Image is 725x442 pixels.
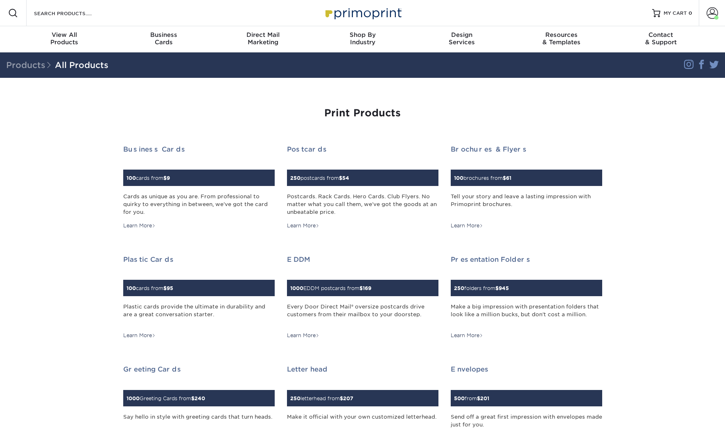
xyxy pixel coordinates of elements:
[454,395,465,401] span: 500
[126,395,205,401] small: Greeting Cards from
[55,60,108,70] a: All Products
[123,107,602,119] h1: Print Products
[213,26,313,52] a: Direct MailMarketing
[506,175,511,181] span: 61
[290,285,303,291] span: 1000
[287,145,438,153] h2: Postcards
[287,222,319,229] div: Learn More
[611,31,711,46] div: & Support
[451,332,483,339] div: Learn More
[287,193,438,216] div: Postcards. Rack Cards. Hero Cards. Club Flyers. No matter what you call them, we've got the goods...
[114,31,213,46] div: Cards
[287,145,438,229] a: Postcards 250postcards from$54 Postcards. Rack Cards. Hero Cards. Club Flyers. No matter what you...
[454,395,489,401] small: from
[451,413,602,437] div: Send off a great first impression with envelopes made just for you.
[451,256,602,263] h2: Presentation Folders
[313,31,412,46] div: Industry
[126,175,170,181] small: cards from
[123,193,275,216] div: Cards as unique as you are. From professional to quirky to everything in between, we've got the c...
[343,395,353,401] span: 207
[290,175,349,181] small: postcards from
[123,145,275,229] a: Business Cards 100cards from$9 Cards as unique as you are. From professional to quirky to everyth...
[454,285,509,291] small: folders from
[123,303,275,326] div: Plastic cards provide the ultimate in durability and are a great conversation starter.
[451,193,602,216] div: Tell your story and leave a lasting impression with Primoprint brochures.
[451,365,602,373] h2: Envelopes
[287,256,438,340] a: EDDM 1000EDDM postcards from$169 Every Door Direct Mail® oversize postcards drive customers from ...
[611,31,711,39] span: Contact
[451,145,602,229] a: Brochures & Flyers 100brochures from$61 Tell your story and leave a lasting impression with Primo...
[15,31,114,39] span: View All
[15,26,114,52] a: View AllProducts
[342,175,349,181] span: 54
[287,365,438,373] h2: Letterhead
[123,145,275,153] h2: Business Cards
[114,26,213,52] a: BusinessCards
[163,175,167,181] span: $
[126,395,140,401] span: 1000
[123,413,275,437] div: Say hello in style with greeting cards that turn heads.
[313,26,412,52] a: Shop ByIndustry
[123,256,275,340] a: Plastic Cards 100cards from$95 Plastic cards provide the ultimate in durability and are a great c...
[191,395,194,401] span: $
[287,303,438,326] div: Every Door Direct Mail® oversize postcards drive customers from their mailbox to your doorstep.
[451,303,602,326] div: Make a big impression with presentation folders that look like a million bucks, but don't cost a ...
[477,395,480,401] span: $
[451,256,602,340] a: Presentation Folders 250folders from$945 Make a big impression with presentation folders that loo...
[287,413,438,437] div: Make it official with your own customized letterhead.
[114,31,213,39] span: Business
[126,285,136,291] span: 100
[454,175,463,181] span: 100
[123,332,156,339] div: Learn More
[123,365,275,373] h2: Greeting Cards
[313,31,412,39] span: Shop By
[412,31,512,39] span: Design
[412,26,512,52] a: DesignServices
[290,395,300,401] span: 250
[15,31,114,46] div: Products
[163,285,167,291] span: $
[213,31,313,46] div: Marketing
[33,8,113,18] input: SEARCH PRODUCTS.....
[451,222,483,229] div: Learn More
[287,256,438,263] h2: EDDM
[689,10,692,16] span: 0
[123,256,275,263] h2: Plastic Cards
[412,31,512,46] div: Services
[167,285,173,291] span: 95
[451,145,602,153] h2: Brochures & Flyers
[290,285,371,291] small: EDDM postcards from
[123,222,156,229] div: Learn More
[126,285,173,291] small: cards from
[454,175,511,181] small: brochures from
[499,285,509,291] span: 945
[126,175,136,181] span: 100
[495,285,499,291] span: $
[6,60,55,70] span: Products
[322,4,404,22] img: Primoprint
[664,10,687,17] span: MY CART
[512,31,611,39] span: Resources
[611,26,711,52] a: Contact& Support
[213,31,313,39] span: Direct Mail
[339,175,342,181] span: $
[363,285,371,291] span: 169
[512,26,611,52] a: Resources& Templates
[340,395,343,401] span: $
[290,395,353,401] small: letterhead from
[503,175,506,181] span: $
[167,175,170,181] span: 9
[359,285,363,291] span: $
[512,31,611,46] div: & Templates
[194,395,205,401] span: 240
[454,285,464,291] span: 250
